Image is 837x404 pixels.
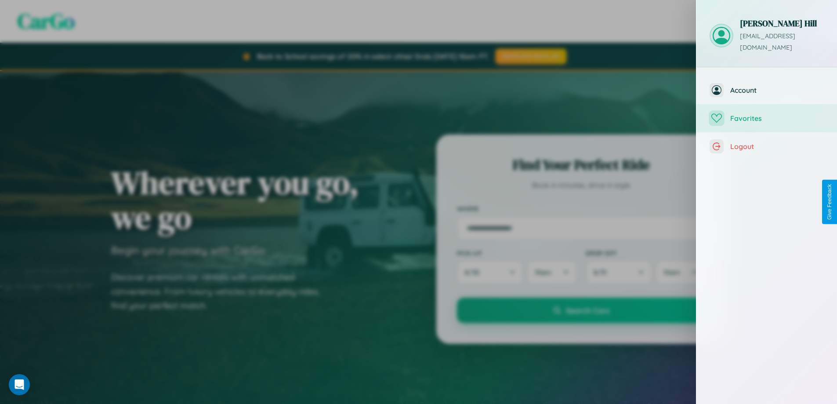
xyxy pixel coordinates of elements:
span: Account [730,86,824,95]
span: Logout [730,142,824,151]
button: Favorites [696,104,837,132]
span: Favorites [730,114,824,123]
button: Account [696,76,837,104]
div: Give Feedback [826,184,833,220]
div: Open Intercom Messenger [9,374,30,395]
p: [EMAIL_ADDRESS][DOMAIN_NAME] [740,31,824,54]
h3: [PERSON_NAME] Hill [740,18,824,29]
button: Logout [696,132,837,160]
